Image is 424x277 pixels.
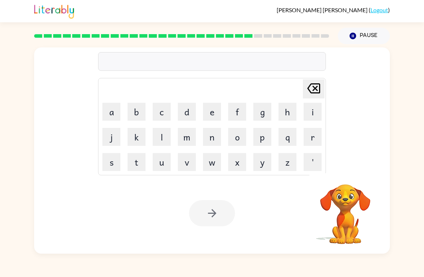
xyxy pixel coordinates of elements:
[228,128,246,146] button: o
[203,103,221,121] button: e
[277,6,390,13] div: ( )
[178,103,196,121] button: d
[178,128,196,146] button: m
[128,103,146,121] button: b
[153,153,171,171] button: u
[102,128,120,146] button: j
[309,173,381,245] video: Your browser must support playing .mp4 files to use Literably. Please try using another browser.
[253,103,271,121] button: g
[278,103,296,121] button: h
[253,128,271,146] button: p
[128,153,146,171] button: t
[153,128,171,146] button: l
[102,103,120,121] button: a
[304,153,322,171] button: '
[278,153,296,171] button: z
[178,153,196,171] button: v
[370,6,388,13] a: Logout
[304,128,322,146] button: r
[304,103,322,121] button: i
[203,128,221,146] button: n
[338,28,390,44] button: Pause
[228,103,246,121] button: f
[128,128,146,146] button: k
[278,128,296,146] button: q
[228,153,246,171] button: x
[153,103,171,121] button: c
[34,3,74,19] img: Literably
[253,153,271,171] button: y
[102,153,120,171] button: s
[277,6,369,13] span: [PERSON_NAME] [PERSON_NAME]
[203,153,221,171] button: w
